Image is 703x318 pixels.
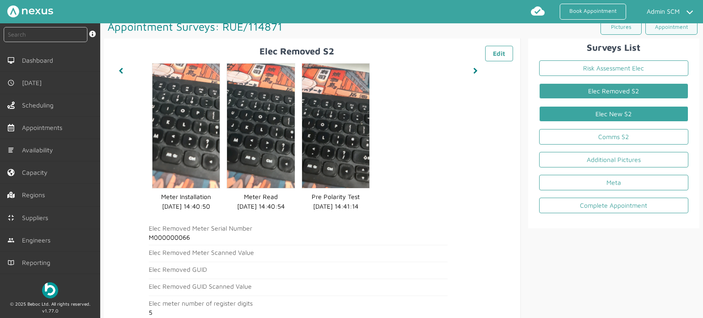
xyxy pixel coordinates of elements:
a: Complete Appointment [539,198,688,213]
img: md-cloud-done.svg [530,4,545,18]
span: Appointments [22,124,66,131]
img: capacity-left-menu.svg [7,169,15,176]
a: Risk Assessment Elec [539,60,688,76]
input: Search by: Ref, PostCode, MPAN, MPRN, Account, Customer [4,27,87,42]
h1: Appointment Surveys: RUE/114871 ️️️ [104,16,401,37]
dd: Meter Read [227,192,294,201]
h2: Elec Removed Meter Scanned Value [149,249,448,256]
dd: [DATE] 14:41:14 [302,201,369,211]
img: regions.left-menu.svg [7,191,15,199]
h2: Surveys List [532,42,696,53]
dd: [DATE] 14:40:50 [152,201,220,211]
span: Regions [22,191,49,199]
span: Engineers [22,237,54,244]
span: Suppliers [22,214,52,221]
img: md-people.svg [7,237,15,244]
h2: Elec Removed GUID Scanned Value [149,283,448,290]
a: Elec Removed S2 [539,83,688,99]
h2: Elec Removed Meter Serial Number [149,225,448,232]
img: md-list.svg [7,146,15,154]
span: Reporting [22,259,54,266]
img: elec_removed_installation_image.png [152,64,220,188]
span: Capacity [22,169,51,176]
dd: [DATE] 14:40:54 [227,201,294,211]
span: [DATE] [22,79,45,86]
h2: Elec meter number of register digits [149,300,448,307]
img: md-desktop.svg [7,57,15,64]
a: Additional Pictures [539,152,688,167]
img: Nexus [7,5,53,17]
img: md-book.svg [7,259,15,266]
span: Dashboard [22,57,57,64]
h2: Elec Removed GUID [149,266,448,273]
h2: M000000066 [149,234,448,241]
img: elec_removed_polarity_image.png [302,64,369,188]
a: Appointment [645,20,698,35]
dd: Meter Installation [152,192,220,201]
img: Beboc Logo [42,282,58,298]
dd: Pre Polarity Test [302,192,369,201]
a: Meta [539,175,688,190]
a: Pictures [600,20,642,35]
span: Scheduling [22,102,57,109]
span: Availability [22,146,57,154]
h2: 5 [149,309,448,316]
a: Book Appointment [560,4,626,20]
img: md-time.svg [7,79,15,86]
h2: Elec Removed S2 ️️️ [111,46,513,56]
img: appointments-left-menu.svg [7,124,15,131]
a: Elec New S2 [539,106,688,122]
a: Edit [485,46,513,61]
img: md-contract.svg [7,214,15,221]
img: elec_removed_meter_read_image.png [227,64,294,188]
a: Comms S2 [539,129,688,145]
img: scheduling-left-menu.svg [7,102,15,109]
